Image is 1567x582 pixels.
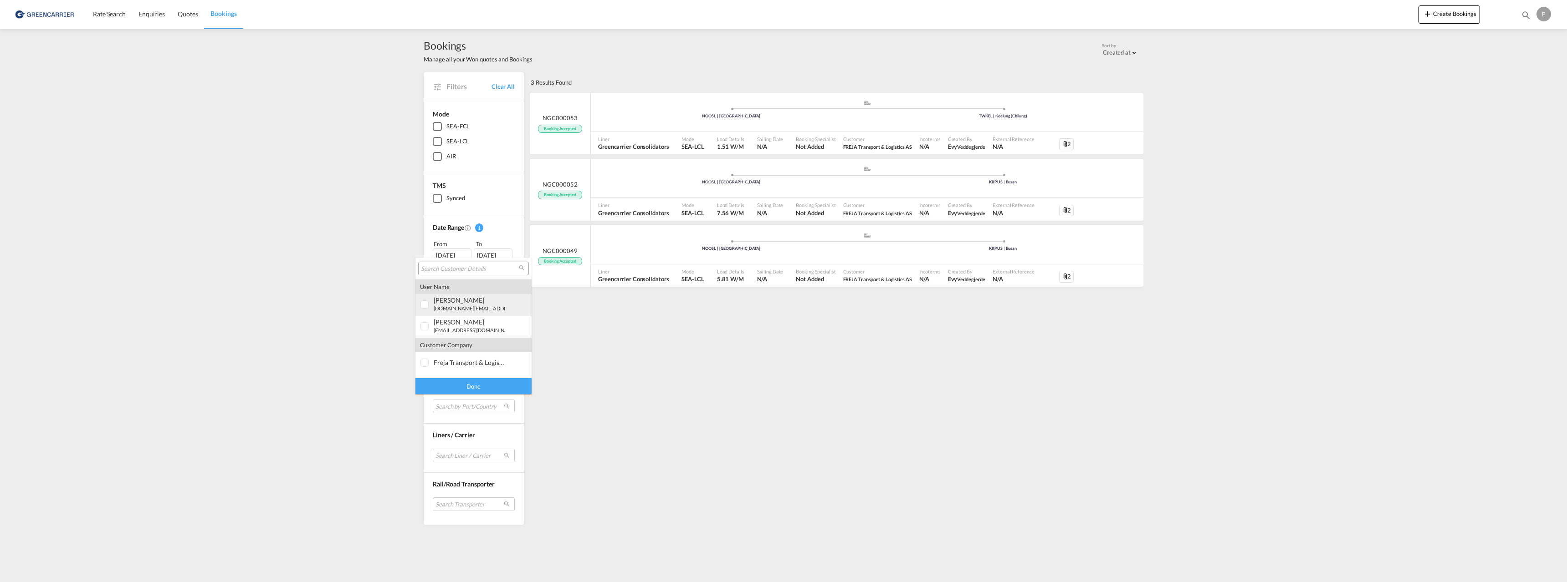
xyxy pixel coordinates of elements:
div: freja transport & logistics as [434,359,505,366]
small: [DOMAIN_NAME][EMAIL_ADDRESS][DOMAIN_NAME] [434,305,558,311]
div: Done [415,378,532,394]
div: customer company [415,338,532,352]
div: jakub flemming [434,296,505,304]
div: jakub flemming [434,318,505,326]
div: user name [415,279,532,294]
input: Search Customer Details [421,265,519,273]
md-icon: icon-magnify [518,264,525,271]
small: [EMAIL_ADDRESS][DOMAIN_NAME] [434,327,517,333]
